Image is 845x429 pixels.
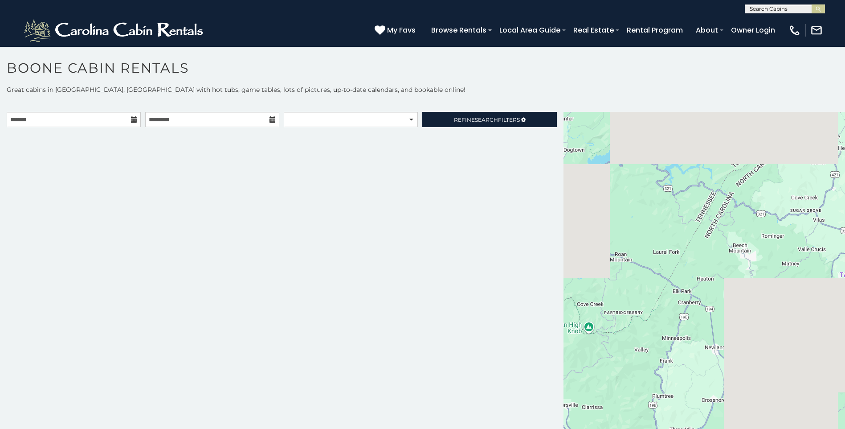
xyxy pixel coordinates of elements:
a: About [691,22,723,38]
img: mail-regular-white.png [810,24,823,37]
a: Real Estate [569,22,618,38]
span: Search [475,116,498,123]
a: My Favs [375,25,418,36]
span: Refine Filters [454,116,520,123]
a: Browse Rentals [427,22,491,38]
img: phone-regular-white.png [788,24,801,37]
a: Rental Program [622,22,687,38]
img: White-1-2.png [22,17,207,44]
a: Local Area Guide [495,22,565,38]
a: RefineSearchFilters [422,112,556,127]
span: My Favs [387,25,416,36]
a: Owner Login [727,22,780,38]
